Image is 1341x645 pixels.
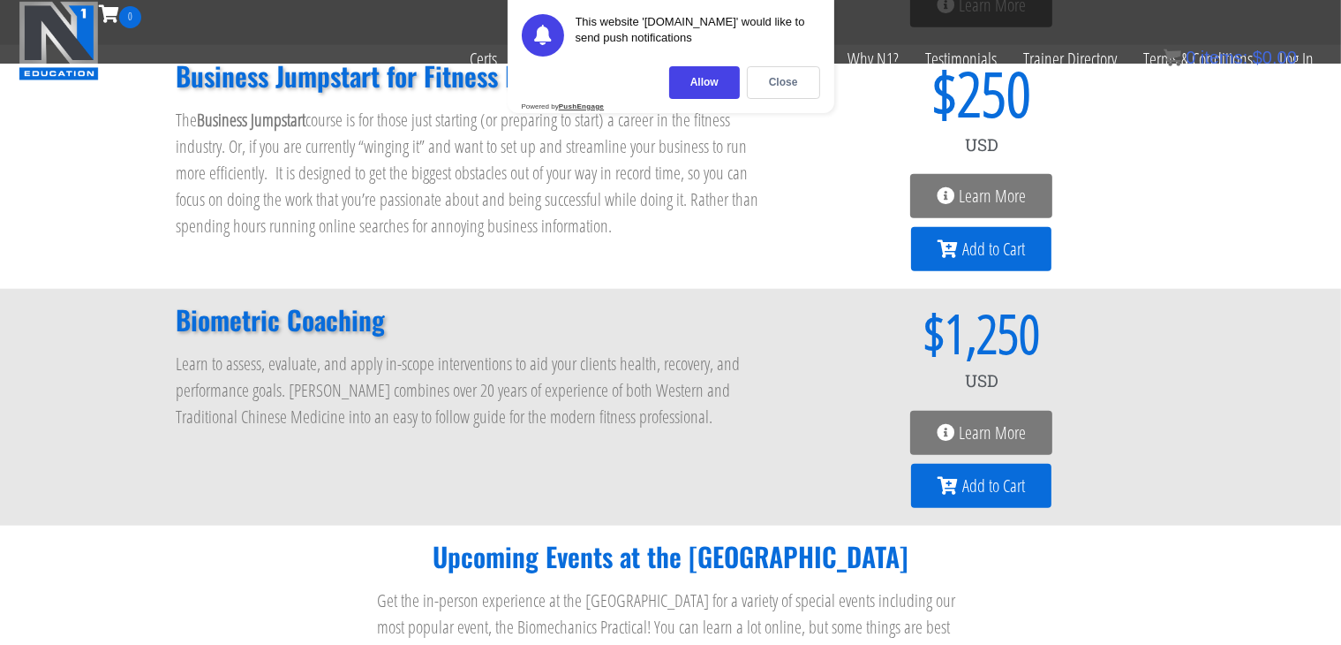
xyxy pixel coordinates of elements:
a: Testimonials [912,28,1010,90]
span: items: [1201,48,1247,67]
div: Allow [669,66,740,99]
img: icon11.png [1164,49,1181,66]
div: Close [747,66,820,99]
span: 250 [957,63,1031,124]
a: Trainer Directory [1010,28,1130,90]
a: Terms & Conditions [1130,28,1266,90]
span: $ [798,63,957,124]
div: USD [798,360,1165,402]
span: Learn More [959,187,1026,205]
a: Learn More [910,411,1052,455]
span: $ [798,307,945,360]
a: Log In [1266,28,1327,90]
bdi: 0.00 [1253,48,1297,67]
a: Why N1? [834,28,912,90]
div: USD [798,124,1165,166]
strong: PushEngage [559,102,604,110]
span: Add to Cart [962,240,1025,258]
span: Learn More [959,424,1026,442]
strong: Business Jumpstart [198,108,306,132]
a: Certs [456,28,510,90]
a: 0 items: $0.00 [1164,48,1297,67]
img: n1-education [19,1,99,80]
p: The course is for those just starting (or preparing to start) a career in the fitness industry. O... [177,107,763,239]
span: 0 [119,6,141,28]
span: 1,250 [945,307,1040,360]
span: 0 [1186,48,1195,67]
div: This website '[DOMAIN_NAME]' would like to send push notifications [576,14,820,57]
span: Add to Cart [962,477,1025,495]
span: $ [1253,48,1262,67]
p: Learn to assess, evaluate, and apply in-scope interventions to aid your clients health, recovery,... [177,351,763,430]
h2: Upcoming Events at the [GEOGRAPHIC_DATA] [377,543,963,570]
a: Learn More [910,174,1052,218]
a: Add to Cart [911,227,1051,271]
a: 0 [99,2,141,26]
a: Add to Cart [911,464,1051,508]
div: Powered by [522,102,605,110]
h2: Biometric Coaching [177,307,763,333]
